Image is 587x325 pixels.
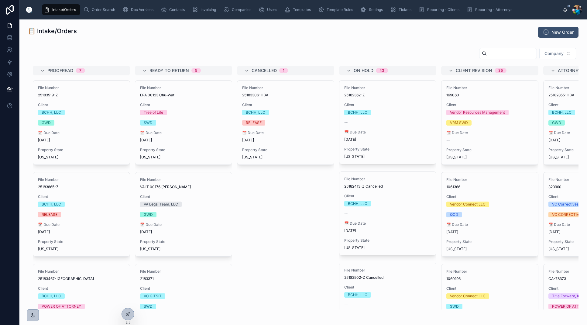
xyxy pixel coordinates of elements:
span: Company [544,50,564,57]
div: 35 [498,68,503,73]
span: [US_STATE] [38,155,58,160]
span: Client [344,285,431,290]
span: -- [344,120,348,125]
a: Reporting - Clients [417,4,464,15]
div: Tree of Life [144,110,163,115]
span: File Number [38,85,125,90]
span: [US_STATE] [548,155,569,160]
a: Doc Versions [121,4,158,15]
span: 25183467-[GEOGRAPHIC_DATA] [38,276,125,281]
span: 📅 Due Date [38,130,125,135]
div: SWD [144,120,153,126]
span: Template Rules [327,7,353,12]
span: Settings [369,7,383,12]
div: Vendor Connect LLC [450,293,486,299]
span: -- [344,303,348,307]
span: Property State [38,147,125,152]
div: POWER OF ATTORNEY [42,304,81,309]
div: GWD [42,120,51,126]
span: [US_STATE] [548,247,569,251]
span: [DATE] [38,230,125,234]
div: VC CORRECTIVE [552,212,581,217]
span: [US_STATE] [344,245,365,250]
div: BCHH, LLC [246,110,265,115]
span: Templates [293,7,311,12]
div: BCHH, LLC [42,110,61,115]
span: EPA 00123 Chu-Wat [140,93,227,98]
div: 7 [79,68,81,73]
a: Settings [359,4,387,15]
span: File Number [242,85,329,90]
div: Vendor Connect LLC [450,202,486,207]
span: 25183519-Z [38,93,125,98]
div: QCD [450,212,458,217]
span: 25183865-Z [38,185,125,189]
div: BCHH, LLC [552,110,572,115]
span: [DATE] [344,137,431,142]
span: Property State [446,147,533,152]
div: VA Legal Team, LLC [144,202,178,207]
span: [US_STATE] [446,247,467,251]
div: SWD [450,304,459,309]
span: Property State [344,238,431,243]
img: App logo [24,5,34,15]
span: Intake/Orders [52,7,76,12]
span: File Number [446,85,533,90]
span: Client [242,102,329,107]
span: File Number [38,269,125,274]
div: GWD [552,120,561,126]
div: 1 [283,68,284,73]
a: Tickets [388,4,416,15]
span: Proofread [47,67,73,74]
span: Client [344,194,431,199]
span: 25183306-HBA [242,93,329,98]
span: [US_STATE] [140,155,160,160]
div: BCHH, LLC [42,293,61,299]
span: 📅 Due Date [344,221,431,226]
button: Select Button [539,48,576,59]
span: [DATE] [140,230,227,234]
div: scrollable content [39,3,563,16]
span: Client [446,286,533,291]
span: On Hold [354,67,373,74]
span: Property State [38,239,125,244]
span: 25182413-Z Cancelled [344,184,431,189]
span: VALT 00176 [PERSON_NAME] [140,185,227,189]
span: Client Revision [456,67,492,74]
span: 📅 Due Date [242,130,329,135]
span: File Number [140,269,227,274]
span: Property State [242,147,329,152]
span: Property State [140,239,227,244]
span: -- [446,138,450,143]
span: Companies [232,7,251,12]
div: VC Correctives [552,202,578,207]
span: 📅 Due Date [446,130,533,135]
a: Companies [221,4,256,15]
span: [DATE] [242,138,329,143]
span: Client [140,102,227,107]
span: [US_STATE] [140,247,160,251]
div: 5 [195,68,197,73]
span: [DATE] [140,138,227,143]
div: SWD [144,304,153,309]
div: BCHH, LLC [348,292,367,298]
a: Contacts [159,4,189,15]
span: [US_STATE] [38,247,58,251]
span: 25182502-Z Cancelled [344,275,431,280]
div: VC GITSIT [144,293,162,299]
h1: 📋 Intake/Orders [28,27,77,35]
span: 📅 Due Date [38,222,125,227]
a: Order Search [81,4,119,15]
span: [DATE] [38,138,125,143]
span: Property State [344,147,431,152]
span: 📅 Due Date [344,130,431,135]
span: Doc Versions [131,7,153,12]
div: RELEASE [246,120,262,126]
div: BCHH, LLC [348,201,367,206]
a: Templates [283,4,315,15]
span: Property State [446,239,533,244]
span: Client [140,194,227,199]
span: Reporting - Attorneys [475,7,512,12]
span: Cancelled [252,67,277,74]
span: File Number [38,177,125,182]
